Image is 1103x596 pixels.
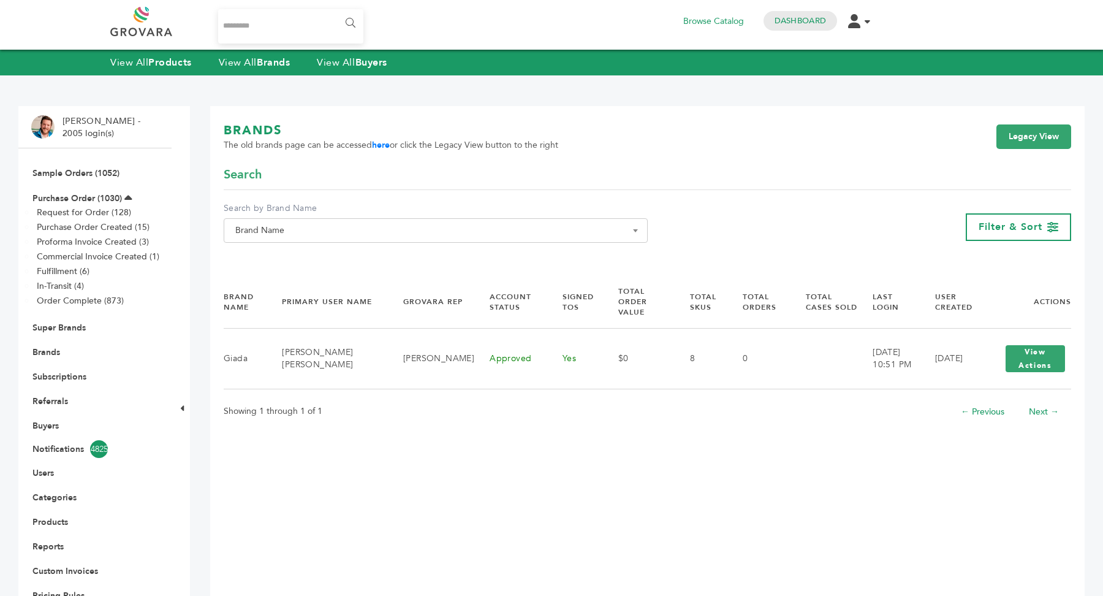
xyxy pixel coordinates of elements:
[32,516,68,528] a: Products
[37,207,131,218] a: Request for Order (128)
[372,139,390,151] a: here
[920,328,984,389] td: [DATE]
[32,346,60,358] a: Brands
[675,276,728,328] th: Total SKUs
[775,15,826,26] a: Dashboard
[996,124,1071,149] a: Legacy View
[32,193,122,204] a: Purchase Order (1030)
[224,202,648,215] label: Search by Brand Name
[230,222,641,239] span: Brand Name
[32,420,59,432] a: Buyers
[603,276,675,328] th: Total Order Value
[224,139,558,151] span: The old brands page can be accessed or click the Legacy View button to the right
[32,440,157,458] a: Notifications4825
[37,251,159,262] a: Commercial Invoice Created (1)
[219,56,290,69] a: View AllBrands
[317,56,387,69] a: View AllBuyers
[675,328,728,389] td: 8
[32,565,98,577] a: Custom Invoices
[603,328,675,389] td: $0
[224,166,262,183] span: Search
[218,9,363,44] input: Search...
[474,276,547,328] th: Account Status
[257,56,290,69] strong: Brands
[267,328,387,389] td: [PERSON_NAME] [PERSON_NAME]
[388,276,474,328] th: Grovara Rep
[224,328,267,389] td: Giada
[920,276,984,328] th: User Created
[961,406,1004,418] a: ← Previous
[547,276,603,328] th: Signed TOS
[63,115,143,139] li: [PERSON_NAME] - 2005 login(s)
[32,492,77,503] a: Categories
[979,220,1042,234] span: Filter & Sort
[224,218,648,243] span: Brand Name
[267,276,387,328] th: Primary User Name
[32,541,64,552] a: Reports
[110,56,192,69] a: View AllProducts
[37,221,150,233] a: Purchase Order Created (15)
[32,395,68,407] a: Referrals
[32,167,119,179] a: Sample Orders (1052)
[984,276,1071,328] th: Actions
[32,371,86,383] a: Subscriptions
[37,280,84,292] a: In-Transit (4)
[224,122,558,139] h1: BRANDS
[547,328,603,389] td: Yes
[224,276,267,328] th: Brand Name
[727,276,790,328] th: Total Orders
[37,295,124,307] a: Order Complete (873)
[32,322,86,334] a: Super Brands
[90,440,108,458] span: 4825
[37,266,89,277] a: Fulfillment (6)
[148,56,191,69] strong: Products
[857,276,920,328] th: Last Login
[1029,406,1059,418] a: Next →
[37,236,149,248] a: Proforma Invoice Created (3)
[857,328,920,389] td: [DATE] 10:51 PM
[474,328,547,389] td: Approved
[224,404,322,419] p: Showing 1 through 1 of 1
[355,56,387,69] strong: Buyers
[32,467,54,479] a: Users
[388,328,474,389] td: [PERSON_NAME]
[790,276,858,328] th: Total Cases Sold
[1006,345,1065,372] button: View Actions
[727,328,790,389] td: 0
[683,15,744,28] a: Browse Catalog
